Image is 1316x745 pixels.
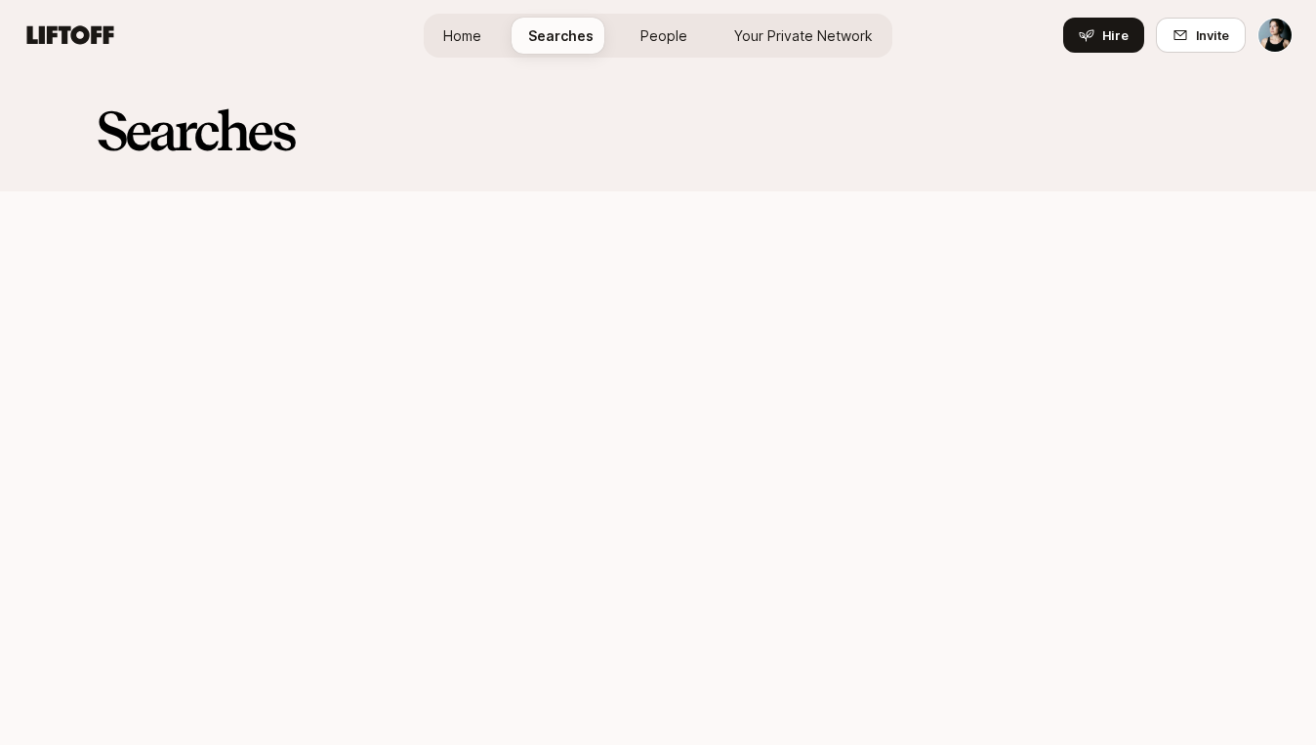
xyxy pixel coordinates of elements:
[428,18,497,54] a: Home
[1063,18,1144,53] button: Hire
[719,18,888,54] a: Your Private Network
[1257,18,1293,53] button: Cassandra Marketos
[734,25,873,46] span: Your Private Network
[640,25,687,46] span: People
[1156,18,1246,53] button: Invite
[625,18,703,54] a: People
[513,18,609,54] a: Searches
[96,102,1220,160] h2: Searches
[1102,25,1129,45] span: Hire
[1258,19,1292,52] img: Cassandra Marketos
[1196,25,1229,45] span: Invite
[528,25,594,46] span: Searches
[443,25,481,46] span: Home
